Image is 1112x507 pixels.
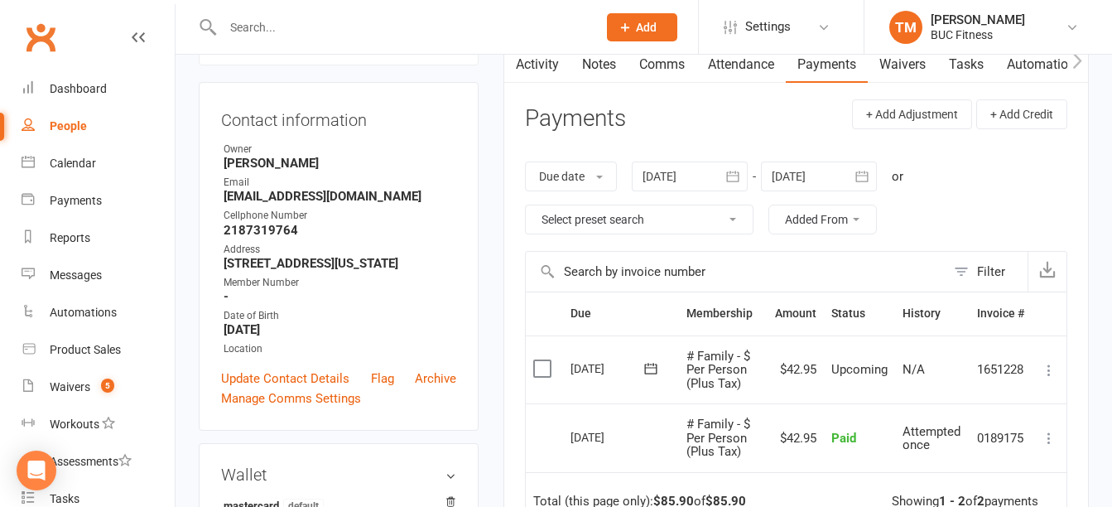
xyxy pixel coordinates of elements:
[22,182,175,220] a: Payments
[22,406,175,443] a: Workouts
[889,11,922,44] div: TM
[570,355,647,381] div: [DATE]
[22,145,175,182] a: Calendar
[995,46,1094,84] a: Automations
[50,455,132,468] div: Assessments
[768,292,824,335] th: Amount
[768,336,824,404] td: $42.95
[17,451,56,490] div: Open Intercom Messenger
[371,369,394,389] a: Flag
[221,389,361,408] a: Manage Comms Settings
[22,294,175,331] a: Automations
[50,380,90,394] div: Waivers
[50,343,121,356] div: Product Sales
[224,189,456,204] strong: [EMAIL_ADDRESS][DOMAIN_NAME]
[22,257,175,294] a: Messages
[636,21,657,34] span: Add
[970,292,1032,335] th: Invoice #
[852,99,972,129] button: + Add Adjustment
[976,99,1067,129] button: + Add Credit
[607,13,677,41] button: Add
[831,431,856,446] span: Paid
[903,424,960,453] span: Attempted once
[970,336,1032,404] td: 1651228
[903,362,925,377] span: N/A
[50,492,79,505] div: Tasks
[931,12,1025,27] div: [PERSON_NAME]
[786,46,868,84] a: Payments
[224,308,456,324] div: Date of Birth
[526,252,946,292] input: Search by invoice number
[22,331,175,369] a: Product Sales
[224,208,456,224] div: Cellphone Number
[563,292,679,335] th: Due
[224,175,456,191] div: Email
[895,292,970,335] th: History
[831,362,888,377] span: Upcoming
[101,379,114,393] span: 5
[50,268,102,282] div: Messages
[570,424,647,450] div: [DATE]
[931,27,1025,42] div: BUC Fitness
[50,157,96,170] div: Calendar
[50,306,117,319] div: Automations
[22,369,175,406] a: Waivers 5
[224,142,456,157] div: Owner
[628,46,696,84] a: Comms
[50,119,87,133] div: People
[224,275,456,291] div: Member Number
[221,104,456,129] h3: Contact information
[224,156,456,171] strong: [PERSON_NAME]
[570,46,628,84] a: Notes
[224,289,456,304] strong: -
[22,70,175,108] a: Dashboard
[224,242,456,258] div: Address
[22,443,175,480] a: Assessments
[224,223,456,238] strong: 2187319764
[221,369,349,389] a: Update Contact Details
[977,262,1005,282] div: Filter
[224,322,456,337] strong: [DATE]
[50,82,107,95] div: Dashboard
[745,8,791,46] span: Settings
[824,292,895,335] th: Status
[50,418,99,431] div: Workouts
[679,292,767,335] th: Membership
[224,341,456,357] div: Location
[50,194,102,207] div: Payments
[224,256,456,271] strong: [STREET_ADDRESS][US_STATE]
[868,46,937,84] a: Waivers
[525,106,626,132] h3: Payments
[504,46,570,84] a: Activity
[686,349,750,391] span: # Family - $ Per Person (Plus Tax)
[415,369,456,389] a: Archive
[50,231,90,244] div: Reports
[892,167,903,186] div: or
[218,16,585,39] input: Search...
[970,403,1032,472] td: 0189175
[937,46,995,84] a: Tasks
[768,205,877,234] button: Added From
[22,220,175,257] a: Reports
[525,162,617,191] button: Due date
[221,466,456,484] h3: Wallet
[946,252,1028,292] button: Filter
[22,108,175,145] a: People
[686,417,750,459] span: # Family - $ Per Person (Plus Tax)
[696,46,786,84] a: Attendance
[768,403,824,472] td: $42.95
[20,17,61,58] a: Clubworx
